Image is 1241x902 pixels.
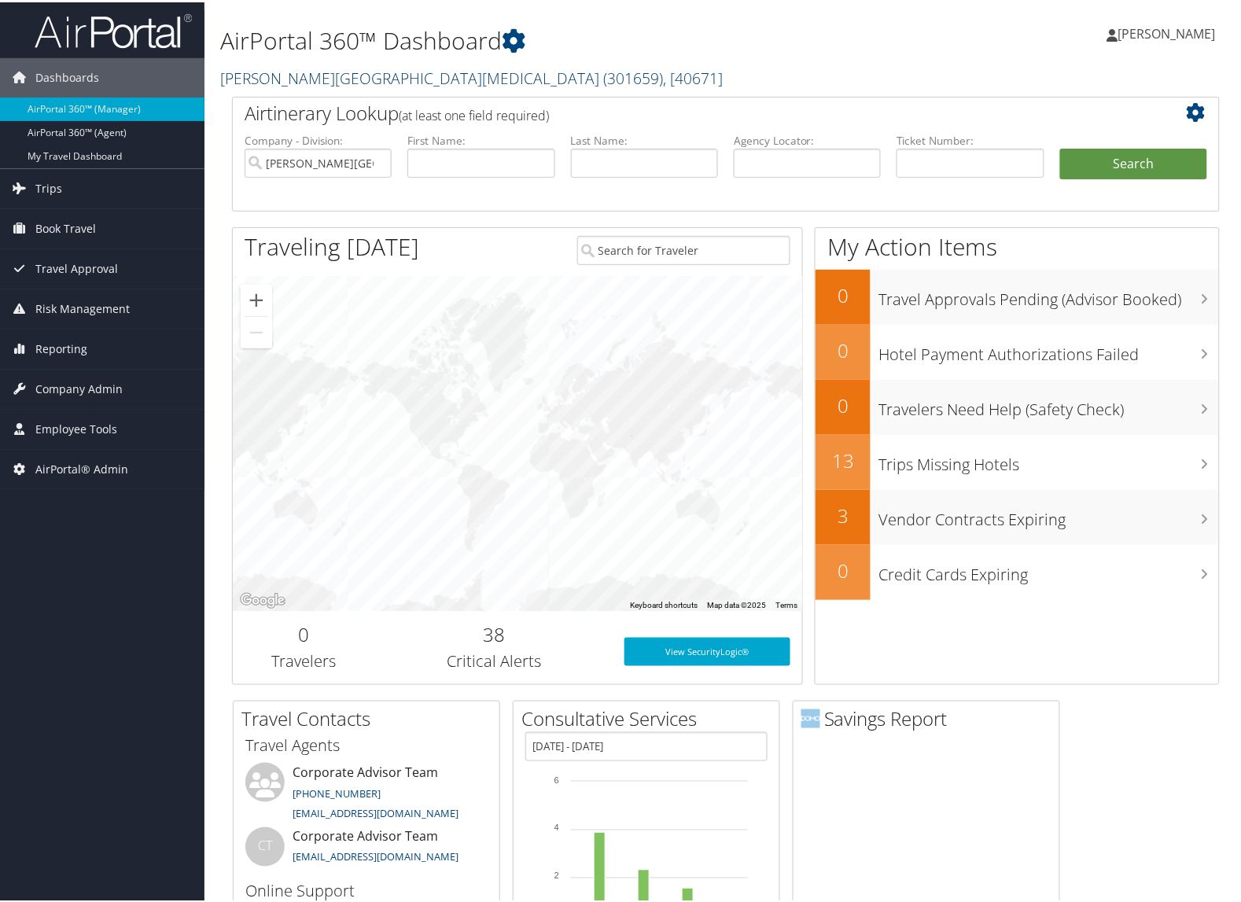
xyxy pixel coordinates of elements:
a: Terms (opens in new tab) [775,598,797,607]
h2: 0 [816,335,871,362]
h2: 13 [816,445,871,472]
li: Corporate Advisor Team [238,760,495,825]
a: [PHONE_NUMBER] [293,784,381,798]
li: Corporate Advisor Team [238,825,495,876]
h3: Critical Alerts [387,648,601,670]
h2: 0 [816,555,871,582]
span: [PERSON_NAME] [1118,23,1216,40]
tspan: 6 [554,773,559,782]
span: Risk Management [35,287,130,326]
label: First Name: [407,131,554,146]
span: Dashboards [35,56,99,95]
h3: Travel Agents [245,732,488,754]
a: 0Hotel Payment Authorizations Failed [816,322,1219,377]
span: Map data ©2025 [707,598,766,607]
a: 13Trips Missing Hotels [816,433,1219,488]
h3: Online Support [245,878,488,900]
tspan: 2 [554,869,559,878]
h2: Travel Contacts [241,703,499,730]
h3: Vendor Contracts Expiring [878,499,1219,528]
a: [PERSON_NAME][GEOGRAPHIC_DATA][MEDICAL_DATA] [220,65,723,87]
h2: 38 [387,619,601,646]
a: Open this area in Google Maps (opens a new window) [237,588,289,609]
img: Google [237,588,289,609]
a: View SecurityLogic® [624,635,790,664]
h2: Airtinerary Lookup [245,98,1125,124]
h1: Traveling [DATE] [245,228,419,261]
a: [EMAIL_ADDRESS][DOMAIN_NAME] [293,804,458,818]
label: Agency Locator: [734,131,881,146]
input: Search for Traveler [577,234,791,263]
span: ( 301659 ) [603,65,663,87]
span: Travel Approval [35,247,118,286]
a: 3Vendor Contracts Expiring [816,488,1219,543]
label: Company - Division: [245,131,392,146]
a: [PERSON_NAME] [1107,8,1232,55]
a: [EMAIL_ADDRESS][DOMAIN_NAME] [293,848,458,862]
a: 0Travel Approvals Pending (Advisor Booked) [816,267,1219,322]
button: Search [1060,146,1207,178]
h1: AirPortal 360™ Dashboard [220,22,894,55]
h2: Savings Report [801,703,1059,730]
span: Reporting [35,327,87,366]
h3: Trips Missing Hotels [878,444,1219,473]
img: domo-logo.png [801,707,820,726]
h3: Travelers [245,648,363,670]
h2: 0 [245,619,363,646]
h2: Consultative Services [521,703,779,730]
img: airportal-logo.png [35,10,192,47]
span: Company Admin [35,367,123,407]
a: 0Travelers Need Help (Safety Check) [816,377,1219,433]
div: CT [245,825,285,864]
h2: 3 [816,500,871,527]
span: AirPortal® Admin [35,447,128,487]
span: , [ 40671 ] [663,65,723,87]
button: Zoom out [241,315,272,346]
h3: Travel Approvals Pending (Advisor Booked) [878,278,1219,308]
tspan: 4 [554,821,559,830]
h1: My Action Items [816,228,1219,261]
h3: Travelers Need Help (Safety Check) [878,388,1219,418]
span: Employee Tools [35,407,117,447]
label: Ticket Number: [897,131,1044,146]
h2: 0 [816,390,871,417]
h2: 0 [816,280,871,307]
button: Zoom in [241,282,272,314]
span: (at least one field required) [399,105,549,122]
h3: Credit Cards Expiring [878,554,1219,584]
a: 0Credit Cards Expiring [816,543,1219,598]
span: Trips [35,167,62,206]
label: Last Name: [571,131,718,146]
span: Book Travel [35,207,96,246]
button: Keyboard shortcuts [630,598,698,609]
h3: Hotel Payment Authorizations Failed [878,333,1219,363]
